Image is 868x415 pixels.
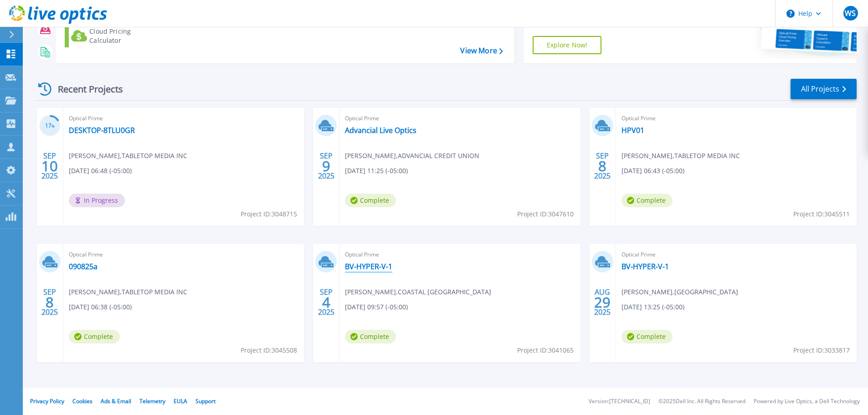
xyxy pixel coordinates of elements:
a: 090825a [69,262,98,271]
span: Project ID: 3045511 [793,209,850,219]
span: 10 [41,162,58,170]
span: Complete [69,330,120,343]
a: Telemetry [139,397,165,405]
span: [PERSON_NAME] , [GEOGRAPHIC_DATA] [621,287,738,297]
span: Project ID: 3047610 [517,209,574,219]
span: [DATE] 09:57 (-05:00) [345,302,408,312]
li: Version: [TECHNICAL_ID] [589,399,650,405]
span: [DATE] 11:25 (-05:00) [345,166,408,176]
span: 4 [322,298,330,306]
a: View More [460,46,503,55]
span: % [51,123,55,128]
span: [PERSON_NAME] , ADVANCIAL CREDIT UNION [345,151,479,161]
span: 8 [46,298,54,306]
span: [PERSON_NAME] , COASTAL [GEOGRAPHIC_DATA] [345,287,491,297]
span: Optical Prime [69,250,298,260]
a: Cookies [72,397,92,405]
div: Cloud Pricing Calculator [89,27,162,45]
span: Complete [345,194,396,207]
span: Project ID: 3033817 [793,345,850,355]
li: © 2025 Dell Inc. All Rights Reserved [658,399,745,405]
span: [DATE] 06:48 (-05:00) [69,166,132,176]
span: [DATE] 13:25 (-05:00) [621,302,684,312]
div: SEP 2025 [41,149,58,183]
span: [PERSON_NAME] , TABLETOP MEDIA INC [69,287,187,297]
span: Project ID: 3048715 [241,209,297,219]
h3: 17 [39,121,61,131]
span: [DATE] 06:38 (-05:00) [69,302,132,312]
a: Privacy Policy [30,397,64,405]
div: SEP 2025 [41,286,58,319]
div: SEP 2025 [594,149,611,183]
a: EULA [174,397,187,405]
span: [PERSON_NAME] , TABLETOP MEDIA INC [621,151,740,161]
span: 29 [594,298,611,306]
a: Explore Now! [533,36,602,54]
span: Project ID: 3045508 [241,345,297,355]
span: Complete [345,330,396,343]
a: BV-HYPER-V-1 [621,262,669,271]
a: Cloud Pricing Calculator [65,25,166,47]
span: Complete [621,194,673,207]
span: Optical Prime [621,113,851,123]
a: Ads & Email [101,397,131,405]
div: SEP 2025 [318,286,335,319]
span: 9 [322,162,330,170]
a: Support [195,397,216,405]
div: SEP 2025 [318,149,335,183]
span: Complete [621,330,673,343]
span: In Progress [69,194,125,207]
a: All Projects [791,79,857,99]
a: DESKTOP-8TLU0GR [69,126,135,135]
div: Recent Projects [35,78,135,100]
a: Advancial Live Optics [345,126,416,135]
span: 8 [598,162,606,170]
span: Optical Prime [345,250,575,260]
span: Optical Prime [345,113,575,123]
a: HPV01 [621,126,644,135]
span: [DATE] 06:43 (-05:00) [621,166,684,176]
span: Project ID: 3041065 [517,345,574,355]
span: [PERSON_NAME] , TABLETOP MEDIA INC [69,151,187,161]
span: Optical Prime [69,113,298,123]
li: Powered by Live Optics, a Dell Technology [754,399,860,405]
a: BV-HYPER-V-1 [345,262,392,271]
span: WS [845,10,856,17]
div: AUG 2025 [594,286,611,319]
span: Optical Prime [621,250,851,260]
